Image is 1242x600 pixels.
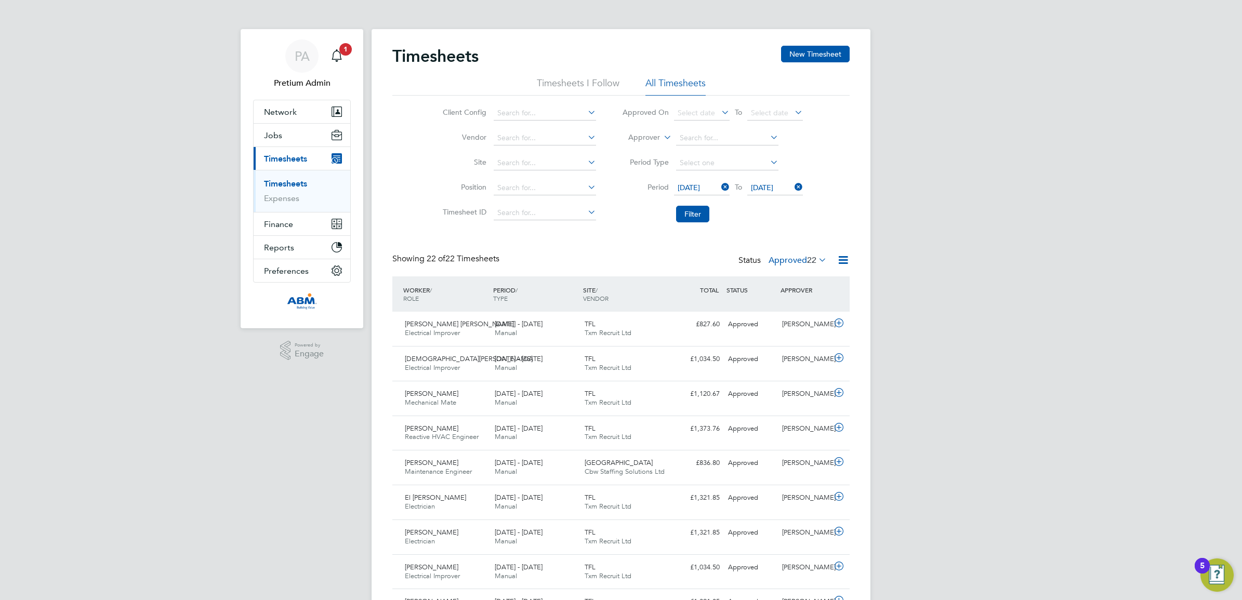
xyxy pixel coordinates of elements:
[495,424,543,433] span: [DATE] - [DATE]
[405,528,458,537] span: [PERSON_NAME]
[405,467,472,476] span: Maintenance Engineer
[326,39,347,73] a: 1
[493,294,508,302] span: TYPE
[495,328,517,337] span: Manual
[670,420,724,437] div: £1,373.76
[670,524,724,541] div: £1,321.85
[254,147,350,170] button: Timesheets
[494,131,596,145] input: Search for...
[339,43,352,56] span: 1
[724,281,778,299] div: STATUS
[264,107,297,117] span: Network
[724,351,778,368] div: Approved
[596,286,598,294] span: /
[264,154,307,164] span: Timesheets
[670,316,724,333] div: £827.60
[295,341,324,350] span: Powered by
[491,281,580,308] div: PERIOD
[405,493,466,502] span: El [PERSON_NAME]
[678,108,715,117] span: Select date
[405,389,458,398] span: [PERSON_NAME]
[264,243,294,252] span: Reports
[738,254,829,268] div: Status
[264,193,299,203] a: Expenses
[778,281,832,299] div: APPROVER
[495,537,517,545] span: Manual
[585,571,631,580] span: Txm Recruit Ltd
[778,524,832,541] div: [PERSON_NAME]
[585,493,596,502] span: TFL
[495,467,517,476] span: Manual
[585,432,631,441] span: Txm Recruit Ltd
[495,571,517,580] span: Manual
[495,502,517,511] span: Manual
[495,354,543,363] span: [DATE] - [DATE]
[427,254,445,264] span: 22 of
[405,537,435,545] span: Electrician
[264,179,307,189] a: Timesheets
[585,363,631,372] span: Txm Recruit Ltd
[494,181,596,195] input: Search for...
[645,77,706,96] li: All Timesheets
[585,458,653,467] span: [GEOGRAPHIC_DATA]
[585,563,596,571] span: TFL
[781,46,850,62] button: New Timesheet
[495,319,543,328] span: [DATE] - [DATE]
[778,455,832,472] div: [PERSON_NAME]
[264,130,282,140] span: Jobs
[495,432,517,441] span: Manual
[295,350,324,358] span: Engage
[724,559,778,576] div: Approved
[516,286,518,294] span: /
[778,420,832,437] div: [PERSON_NAME]
[241,29,363,328] nav: Main navigation
[254,259,350,282] button: Preferences
[405,432,479,441] span: Reactive HVAC Engineer
[430,286,432,294] span: /
[494,206,596,220] input: Search for...
[1200,566,1205,579] div: 5
[585,528,596,537] span: TFL
[700,286,719,294] span: TOTAL
[287,293,317,310] img: abm-technical-logo-retina.png
[585,389,596,398] span: TFL
[724,316,778,333] div: Approved
[253,39,351,89] a: PAPretium Admin
[585,502,631,511] span: Txm Recruit Ltd
[401,281,491,308] div: WORKER
[254,124,350,146] button: Jobs
[392,254,501,264] div: Showing
[778,559,832,576] div: [PERSON_NAME]
[1200,558,1234,592] button: Open Resource Center, 5 new notifications
[751,108,788,117] span: Select date
[254,212,350,235] button: Finance
[807,255,816,265] span: 22
[622,108,669,117] label: Approved On
[405,571,460,580] span: Electrical Improver
[724,489,778,506] div: Approved
[670,351,724,368] div: £1,034.50
[280,341,324,361] a: Powered byEngage
[676,156,778,170] input: Select one
[495,389,543,398] span: [DATE] - [DATE]
[405,319,514,328] span: [PERSON_NAME] [PERSON_NAME]
[440,132,486,142] label: Vendor
[254,236,350,259] button: Reports
[495,398,517,407] span: Manual
[494,156,596,170] input: Search for...
[254,170,350,212] div: Timesheets
[676,131,778,145] input: Search for...
[440,182,486,192] label: Position
[670,489,724,506] div: £1,321.85
[585,467,665,476] span: Cbw Staffing Solutions Ltd
[405,354,533,363] span: [DEMOGRAPHIC_DATA][PERSON_NAME]
[778,316,832,333] div: [PERSON_NAME]
[670,455,724,472] div: £836.80
[253,77,351,89] span: Pretium Admin
[724,524,778,541] div: Approved
[622,182,669,192] label: Period
[405,502,435,511] span: Electrician
[585,319,596,328] span: TFL
[678,183,700,192] span: [DATE]
[405,398,456,407] span: Mechanical Mate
